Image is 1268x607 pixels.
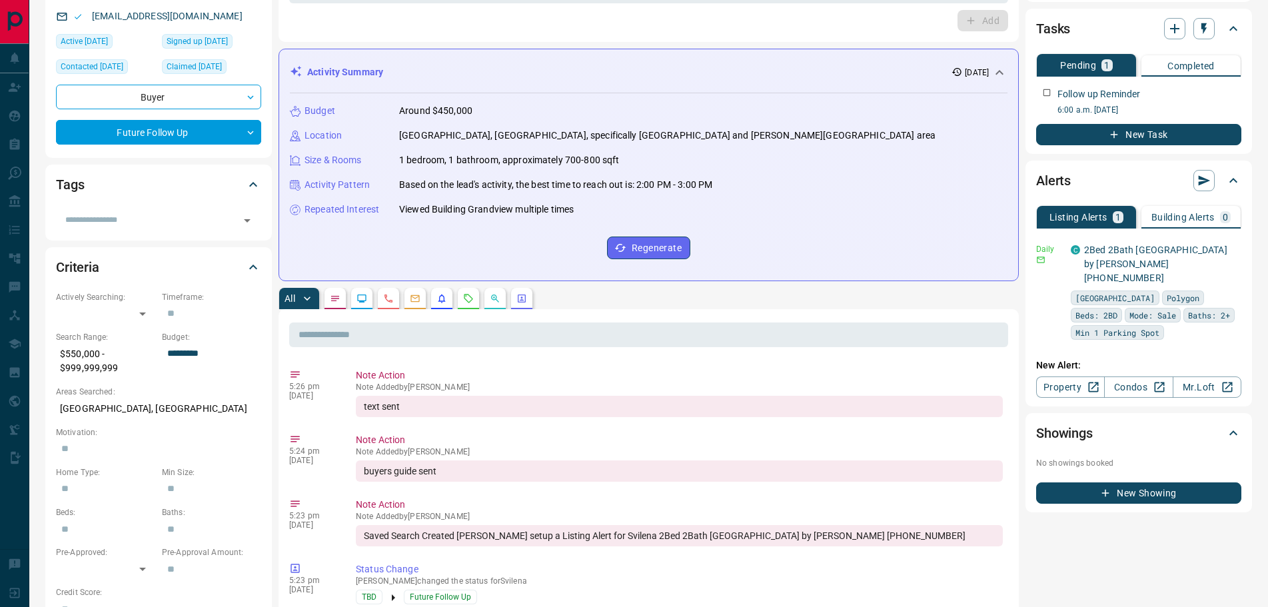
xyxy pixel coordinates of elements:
span: Beds: 2BD [1075,308,1117,322]
button: New Showing [1036,482,1241,504]
p: 6:00 a.m. [DATE] [1057,104,1241,116]
div: buyers guide sent [356,460,1003,482]
p: [PERSON_NAME] changed the status for Svilena [356,576,1003,586]
p: Listing Alerts [1049,213,1107,222]
p: 5:23 pm [289,511,336,520]
p: Note Added by [PERSON_NAME] [356,382,1003,392]
div: Sat Jul 08 2017 [162,34,261,53]
svg: Requests [463,293,474,304]
p: Home Type: [56,466,155,478]
div: Showings [1036,417,1241,449]
p: Note Added by [PERSON_NAME] [356,447,1003,456]
p: Search Range: [56,331,155,343]
span: [GEOGRAPHIC_DATA] [1075,291,1155,304]
p: All [285,294,295,303]
div: Criteria [56,251,261,283]
p: Based on the lead's activity, the best time to reach out is: 2:00 PM - 3:00 PM [399,178,712,192]
p: 1 [1104,61,1109,70]
span: Claimed [DATE] [167,60,222,73]
p: No showings booked [1036,457,1241,469]
span: Contacted [DATE] [61,60,123,73]
div: Tasks [1036,13,1241,45]
p: Daily [1036,243,1063,255]
svg: Listing Alerts [436,293,447,304]
p: Timeframe: [162,291,261,303]
p: Beds: [56,506,155,518]
p: 5:23 pm [289,576,336,585]
p: Status Change [356,562,1003,576]
svg: Calls [383,293,394,304]
div: condos.ca [1071,245,1080,255]
a: Property [1036,376,1105,398]
svg: Emails [410,293,420,304]
p: Activity Pattern [305,178,370,192]
p: [GEOGRAPHIC_DATA], [GEOGRAPHIC_DATA] [56,398,261,420]
p: Building Alerts [1151,213,1215,222]
h2: Tags [56,174,84,195]
p: Pre-Approved: [56,546,155,558]
p: Around $450,000 [399,104,472,118]
p: 1 [1115,213,1121,222]
p: Motivation: [56,426,261,438]
svg: Lead Browsing Activity [356,293,367,304]
div: text sent [356,396,1003,417]
p: Budget: [162,331,261,343]
p: Note Action [356,368,1003,382]
div: Activity Summary[DATE] [290,60,1007,85]
p: Location [305,129,342,143]
span: Polygon [1167,291,1199,304]
p: [DATE] [289,520,336,530]
p: Activity Summary [307,65,383,79]
p: Note Added by [PERSON_NAME] [356,512,1003,521]
a: Mr.Loft [1173,376,1241,398]
p: Pre-Approval Amount: [162,546,261,558]
p: [DATE] [289,391,336,400]
span: TBD [362,590,376,604]
p: [DATE] [289,456,336,465]
p: [DATE] [965,67,989,79]
a: [EMAIL_ADDRESS][DOMAIN_NAME] [92,11,243,21]
span: Signed up [DATE] [167,35,228,48]
p: Repeated Interest [305,203,379,217]
div: Alerts [1036,165,1241,197]
p: Min Size: [162,466,261,478]
p: 5:26 pm [289,382,336,391]
div: Tue Sep 09 2025 [56,34,155,53]
p: 0 [1223,213,1228,222]
p: Follow up Reminder [1057,87,1140,101]
div: Wed Sep 10 2025 [56,59,155,78]
svg: Email Valid [73,12,83,21]
span: Active [DATE] [61,35,108,48]
a: 2Bed 2Bath [GEOGRAPHIC_DATA] by [PERSON_NAME] [PHONE_NUMBER] [1084,245,1227,283]
p: Actively Searching: [56,291,155,303]
button: New Task [1036,124,1241,145]
p: Completed [1167,61,1215,71]
a: Condos [1104,376,1173,398]
span: Future Follow Up [410,590,471,604]
p: [DATE] [289,585,336,594]
span: Min 1 Parking Spot [1075,326,1159,339]
div: Future Follow Up [56,120,261,145]
div: Buyer [56,85,261,109]
p: 5:24 pm [289,446,336,456]
p: Baths: [162,506,261,518]
button: Regenerate [607,237,690,259]
p: Areas Searched: [56,386,261,398]
div: Wed Sep 10 2025 [162,59,261,78]
button: Open [238,211,257,230]
p: Pending [1060,61,1096,70]
h2: Criteria [56,257,99,278]
div: Tags [56,169,261,201]
p: 1 bedroom, 1 bathroom, approximately 700-800 sqft [399,153,619,167]
svg: Agent Actions [516,293,527,304]
p: $550,000 - $999,999,999 [56,343,155,379]
p: Note Action [356,433,1003,447]
p: Size & Rooms [305,153,362,167]
svg: Notes [330,293,340,304]
p: Viewed Building Grandview multiple times [399,203,574,217]
p: Note Action [356,498,1003,512]
span: Mode: Sale [1129,308,1176,322]
h2: Showings [1036,422,1093,444]
h2: Alerts [1036,170,1071,191]
p: [GEOGRAPHIC_DATA], [GEOGRAPHIC_DATA], specifically [GEOGRAPHIC_DATA] and [PERSON_NAME][GEOGRAPHIC... [399,129,936,143]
